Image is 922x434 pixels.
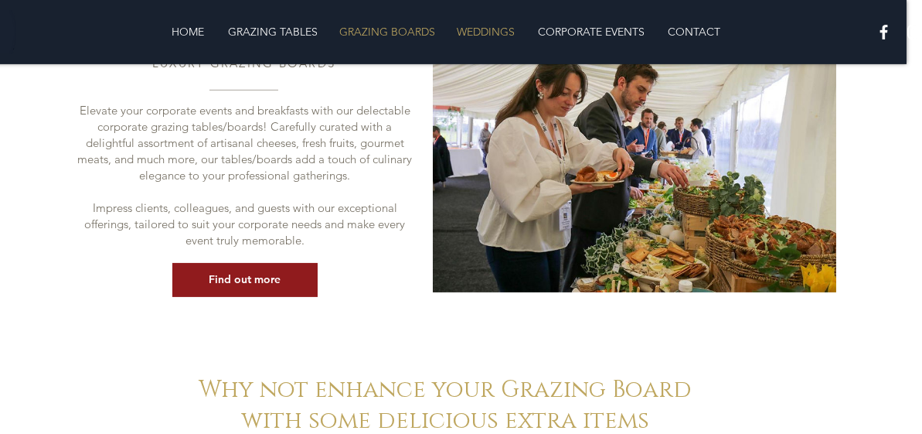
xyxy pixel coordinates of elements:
p: Elevate your corporate events and breakfasts with our delectable corporate grazing tables/boards!... [73,102,417,183]
a: WEDDINGS [445,16,526,47]
a: GRAZING TABLES [216,16,328,47]
span: LUXURY GRAZING BOARDS [152,56,335,70]
p: CORPORATE EVENTS [530,16,652,47]
nav: Site [68,16,824,47]
a: CONTACT [656,16,731,47]
a: CORPORATE EVENTS [526,16,656,47]
p: HOME [165,16,213,47]
p: CONTACT [660,16,728,47]
a: Find out more [172,263,318,297]
p: GRAZING TABLES [220,16,325,47]
iframe: Wix Chat [849,361,922,434]
img: Corporate People [433,23,836,292]
a: HOME [160,16,216,47]
a: GRAZING BOARDS [328,16,445,47]
p: WEDDINGS [449,16,522,47]
p: Impress clients, colleagues, and guests with our exceptional offerings, tailored to suit your cor... [73,200,417,248]
span: Find out more [209,272,281,288]
p: GRAZING BOARDS [332,16,443,47]
img: White Facebook Icon [874,22,893,42]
